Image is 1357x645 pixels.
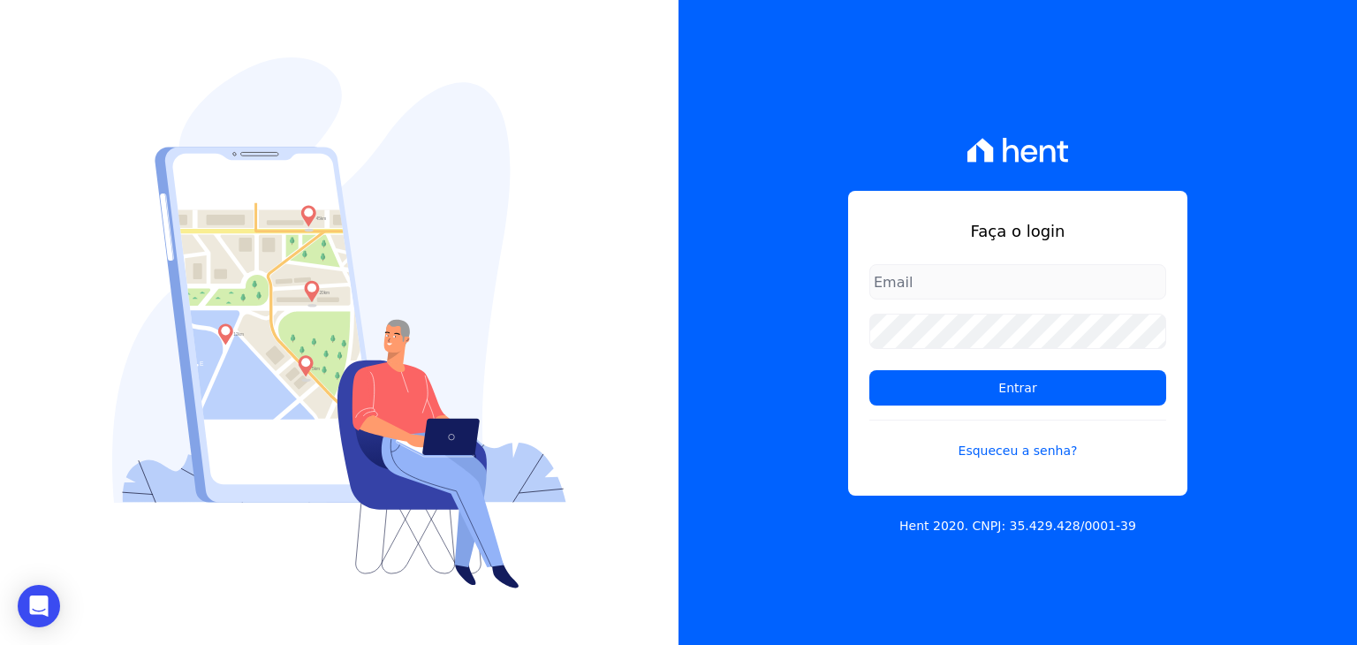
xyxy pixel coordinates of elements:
[869,370,1166,406] input: Entrar
[18,585,60,627] div: Open Intercom Messenger
[899,517,1136,535] p: Hent 2020. CNPJ: 35.429.428/0001-39
[869,219,1166,243] h1: Faça o login
[869,420,1166,460] a: Esqueceu a senha?
[112,57,566,588] img: Login
[869,264,1166,300] input: Email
